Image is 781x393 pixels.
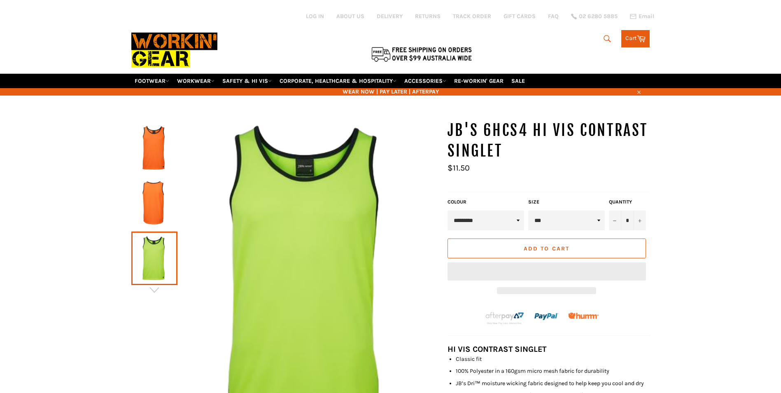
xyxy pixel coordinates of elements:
a: Email [630,13,654,20]
button: Add to Cart [448,239,646,258]
li: 100% Polyester in a 160gsm micro mesh fabric for durability [456,367,650,375]
a: GIFT CARDS [504,12,536,20]
li: JB’s Dri™ moisture wicking fabric designed to help keep you cool and dry [456,379,650,387]
img: Humm_core_logo_RGB-01_300x60px_small_195d8312-4386-4de7-b182-0ef9b6303a37.png [568,313,599,319]
a: WORKWEAR [174,74,218,88]
a: SAFETY & HI VIS [219,74,275,88]
h1: JB'S 6HCS4 Hi Vis Contrast Singlet [448,120,650,161]
img: Afterpay-Logo-on-dark-bg_large.png [485,311,525,325]
span: 02 6280 5885 [579,14,618,19]
label: Quantity [609,199,646,206]
a: Log in [306,13,324,20]
img: paypal.png [534,304,559,329]
a: Cart [621,30,650,47]
a: 02 6280 5885 [571,14,618,19]
a: RETURNS [415,12,441,20]
img: JB'S 6HCS4 Hi Vis Contrast Singlet - Workin' Gear [135,180,173,226]
span: $11.50 [448,163,470,173]
a: SALE [508,74,528,88]
a: TRACK ORDER [453,12,491,20]
img: Workin Gear leaders in Workwear, Safety Boots, PPE, Uniforms. Australia's No.1 in Workwear [131,27,217,73]
img: Flat $9.95 shipping Australia wide [370,45,473,63]
label: Size [528,199,605,206]
a: ABOUT US [336,12,364,20]
span: WEAR NOW | PAY LATER | AFTERPAY [131,88,650,96]
button: Reduce item quantity by one [609,211,621,230]
a: FOOTWEAR [131,74,173,88]
li: Classic fit [456,355,650,363]
span: Add to Cart [524,245,569,252]
a: ACCESSORIES [401,74,450,88]
span: Email [639,14,654,19]
label: COLOUR [448,199,524,206]
a: RE-WORKIN' GEAR [451,74,507,88]
button: Increase item quantity by one [634,211,646,230]
strong: HI VIS CONTRAST SINGLET [448,344,546,354]
a: DELIVERY [377,12,403,20]
a: FAQ [548,12,559,20]
img: JB'S 6HCS4 Hi Vis Contrast Singlet - Workin' Gear [135,125,173,171]
a: CORPORATE, HEALTHCARE & HOSPITALITY [276,74,400,88]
